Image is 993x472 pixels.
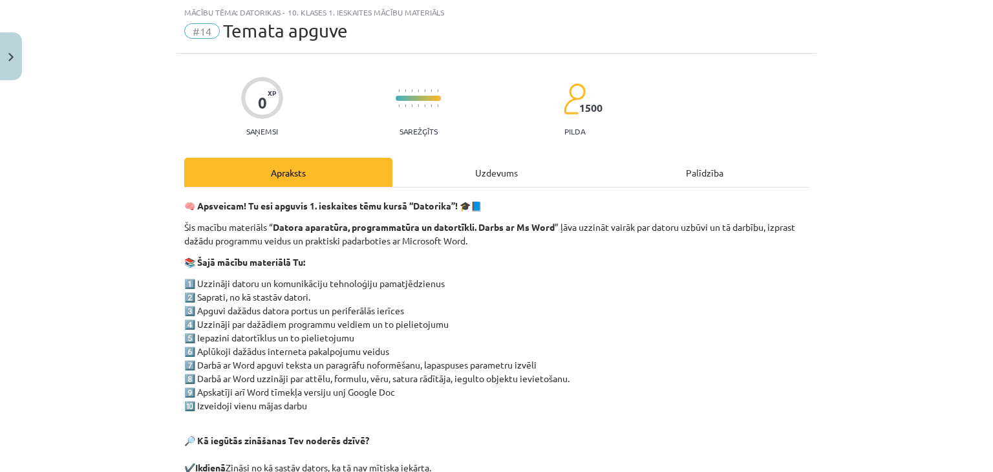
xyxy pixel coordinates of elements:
[424,89,425,92] img: icon-short-line-57e1e144782c952c97e751825c79c345078a6d821885a25fce030b3d8c18986b.svg
[418,104,419,107] img: icon-short-line-57e1e144782c952c97e751825c79c345078a6d821885a25fce030b3d8c18986b.svg
[405,89,406,92] img: icon-short-line-57e1e144782c952c97e751825c79c345078a6d821885a25fce030b3d8c18986b.svg
[241,127,283,136] p: Saņemsi
[273,221,555,233] strong: Datora aparatūra, programmatūra un datortīkli. Darbs ar Ms Word
[431,89,432,92] img: icon-short-line-57e1e144782c952c97e751825c79c345078a6d821885a25fce030b3d8c18986b.svg
[564,127,585,136] p: pilda
[184,220,809,248] p: Šis macību materiāls “ ” ļāva uzzināt vairāk par datoru uzbūvi un tā darbību, izprast dažādu prog...
[184,158,392,187] div: Apraksts
[424,104,425,107] img: icon-short-line-57e1e144782c952c97e751825c79c345078a6d821885a25fce030b3d8c18986b.svg
[392,158,601,187] div: Uzdevums
[579,102,603,114] span: 1500
[184,8,809,17] div: Mācību tēma: Datorikas - 10. klases 1. ieskaites mācību materiāls
[601,158,809,187] div: Palīdzība
[184,23,220,39] span: #14
[268,89,276,96] span: XP
[8,53,14,61] img: icon-close-lesson-0947bae3869378f0d4975bcd49f059093ad1ed9edebbc8119c70593378902aed.svg
[398,89,400,92] img: icon-short-line-57e1e144782c952c97e751825c79c345078a6d821885a25fce030b3d8c18986b.svg
[398,104,400,107] img: icon-short-line-57e1e144782c952c97e751825c79c345078a6d821885a25fce030b3d8c18986b.svg
[184,434,369,446] strong: 🔎 Kā iegūtās zināšanas Tev noderēs dzīvē?
[184,256,305,268] strong: 📚 Šajā mācību materiālā Tu:
[405,104,406,107] img: icon-short-line-57e1e144782c952c97e751825c79c345078a6d821885a25fce030b3d8c18986b.svg
[563,83,586,115] img: students-c634bb4e5e11cddfef0936a35e636f08e4e9abd3cc4e673bd6f9a4125e45ecb1.svg
[411,104,412,107] img: icon-short-line-57e1e144782c952c97e751825c79c345078a6d821885a25fce030b3d8c18986b.svg
[258,94,267,112] div: 0
[437,104,438,107] img: icon-short-line-57e1e144782c952c97e751825c79c345078a6d821885a25fce030b3d8c18986b.svg
[184,200,482,211] strong: 🧠 Apsveicam! Tu esi apguvis 1. ieskaites tēmu kursā “Datorika”! 🎓📘
[400,127,438,136] p: Sarežģīts
[431,104,432,107] img: icon-short-line-57e1e144782c952c97e751825c79c345078a6d821885a25fce030b3d8c18986b.svg
[411,89,412,92] img: icon-short-line-57e1e144782c952c97e751825c79c345078a6d821885a25fce030b3d8c18986b.svg
[418,89,419,92] img: icon-short-line-57e1e144782c952c97e751825c79c345078a6d821885a25fce030b3d8c18986b.svg
[437,89,438,92] img: icon-short-line-57e1e144782c952c97e751825c79c345078a6d821885a25fce030b3d8c18986b.svg
[223,20,348,41] span: Temata apguve
[184,277,809,413] p: 1️⃣ Uzzināji datoru un komunikāciju tehnoloģiju pamatjēdzienus 2️⃣ Saprati, no kā stastāv datori....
